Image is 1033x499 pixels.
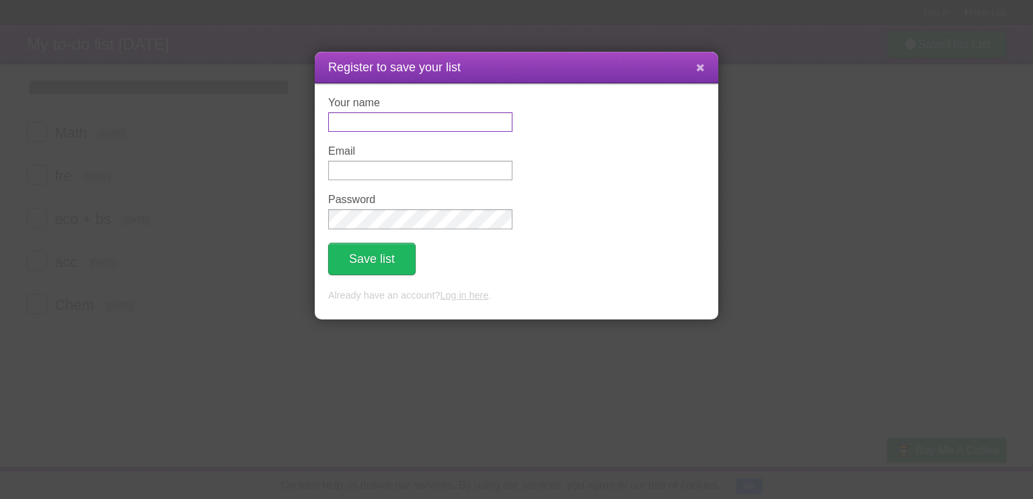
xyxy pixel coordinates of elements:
[328,97,512,109] label: Your name
[328,194,512,206] label: Password
[328,243,416,275] button: Save list
[440,290,488,301] a: Log in here
[328,59,705,77] h1: Register to save your list
[328,289,705,303] p: Already have an account? .
[328,145,512,157] label: Email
